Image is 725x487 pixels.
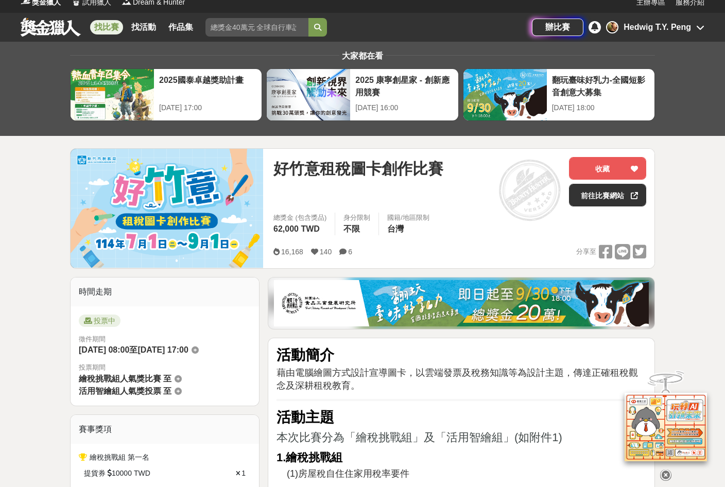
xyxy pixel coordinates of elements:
[112,468,132,479] span: 10000
[134,468,150,479] span: TWD
[281,248,303,256] span: 16,168
[273,213,326,223] span: 總獎金 (包含獎品)
[607,22,617,32] img: Avatar
[70,68,262,121] a: 2025國泰卓越獎助計畫[DATE] 17:00
[79,362,251,373] span: 投票期間
[348,248,352,256] span: 6
[79,387,161,395] span: 活用智繪組人氣獎投票
[71,149,263,268] img: Cover Image
[205,18,308,37] input: 總獎金40萬元 全球自行車設計比賽
[387,213,429,223] div: 國籍/地區限制
[137,345,188,354] span: [DATE] 17:00
[90,20,123,34] a: 找比賽
[532,19,583,36] a: 辦比賽
[71,277,259,306] div: 時間走期
[274,280,649,326] img: 1c81a89c-c1b3-4fd6-9c6e-7d29d79abef5.jpg
[343,213,370,223] div: 身分限制
[387,224,404,233] span: 台灣
[355,74,453,97] div: 2025 康寧創星家 - 創新應用競賽
[343,224,360,233] span: 不限
[277,451,342,464] strong: 1.繪稅挑戰組
[624,21,691,33] div: Hedwig T.Y. Peng
[84,468,106,479] span: 提貨券
[355,102,453,113] div: [DATE] 16:00
[159,74,256,97] div: 2025國泰卓越獎助計畫
[163,387,171,395] span: 至
[273,224,320,233] span: 62,000 TWD
[129,345,137,354] span: 至
[625,393,707,461] img: d2146d9a-e6f6-4337-9592-8cefde37ba6b.png
[79,374,161,383] span: 繪稅挑戰組人氣獎比賽
[79,345,129,354] span: [DATE] 08:00
[241,469,246,477] span: 1
[576,244,596,259] span: 分享至
[277,368,638,391] span: 藉由電腦繪圖方式設計宣導圖卡，以雲端發票及稅務知識等為設計主題，傳達正確租稅觀念及深耕租稅教育。
[339,51,386,60] span: 大家都在看
[71,415,259,444] div: 賽事獎項
[127,20,160,34] a: 找活動
[163,374,171,383] span: 至
[79,335,106,343] span: 徵件期間
[552,74,649,97] div: 翻玩臺味好乳力-全國短影音創意大募集
[159,102,256,113] div: [DATE] 17:00
[569,157,646,180] button: 收藏
[320,248,332,256] span: 140
[164,20,197,34] a: 作品集
[277,347,334,363] strong: 活動簡介
[277,409,334,425] strong: 活動主題
[277,431,562,444] span: 本次比賽分為「繪稅挑戰組」及「活用智繪組」(如附件1)
[552,102,649,113] div: [DATE] 18:00
[463,68,655,121] a: 翻玩臺味好乳力-全國短影音創意大募集[DATE] 18:00
[287,468,409,479] span: (1)房屋稅自住住家用稅率要件
[266,68,458,121] a: 2025 康寧創星家 - 創新應用競賽[DATE] 16:00
[569,184,646,206] a: 前往比賽網站
[273,157,443,180] span: 好竹意租稅圖卡創作比賽
[90,453,149,461] span: 繪稅挑戰組 第一名
[79,315,120,327] span: 投票中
